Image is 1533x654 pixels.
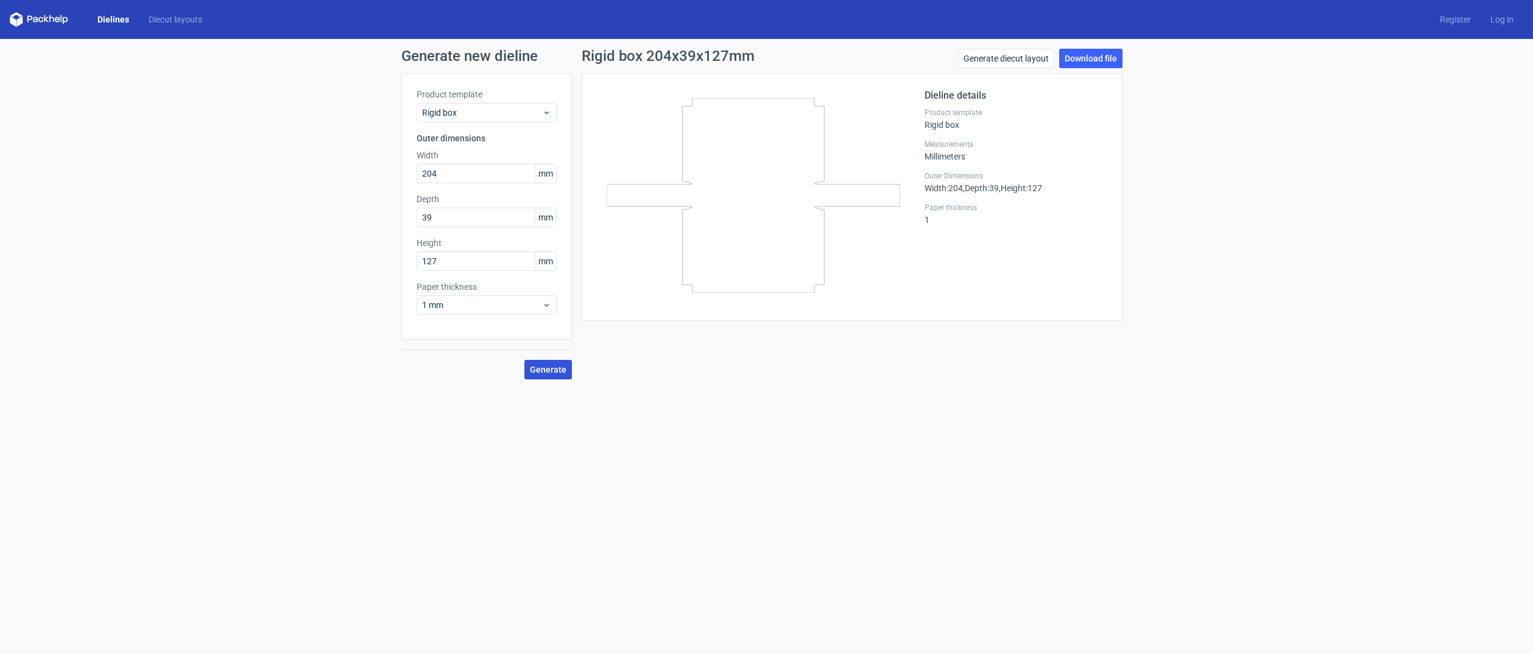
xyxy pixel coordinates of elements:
label: Width [417,149,557,161]
label: Depth [417,193,557,205]
label: Product template [417,88,557,100]
label: Outer Dimensions [925,171,1107,181]
a: Generate diecut layout [958,49,1054,68]
span: mm [535,208,556,227]
h3: Outer dimensions [417,132,557,144]
div: Rigid box [925,108,1107,130]
label: Paper thickness [417,281,557,293]
label: Height [417,237,557,249]
label: Product template [925,108,1107,118]
span: Rigid box [422,107,542,119]
label: Paper thickness [925,203,1107,213]
a: Diecut layouts [139,13,212,26]
span: 1 mm [422,299,542,311]
label: Measurements [925,139,1107,149]
span: Width : 204 [925,183,963,193]
a: Log in [1481,13,1523,26]
span: Generate [530,365,566,374]
span: , Height : 127 [999,183,1042,193]
h1: Generate new dieline [401,49,1132,63]
div: Millimeters [925,139,1107,161]
span: mm [535,164,556,183]
div: 1 [925,203,1107,225]
a: Download file [1059,49,1122,68]
button: Generate [524,360,572,379]
h2: Dieline details [925,88,1107,103]
span: mm [535,252,556,270]
h1: Rigid box 204x39x127mm [582,49,755,63]
a: Register [1430,13,1481,26]
a: Dielines [88,13,139,26]
span: , Depth : 39 [963,183,999,193]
